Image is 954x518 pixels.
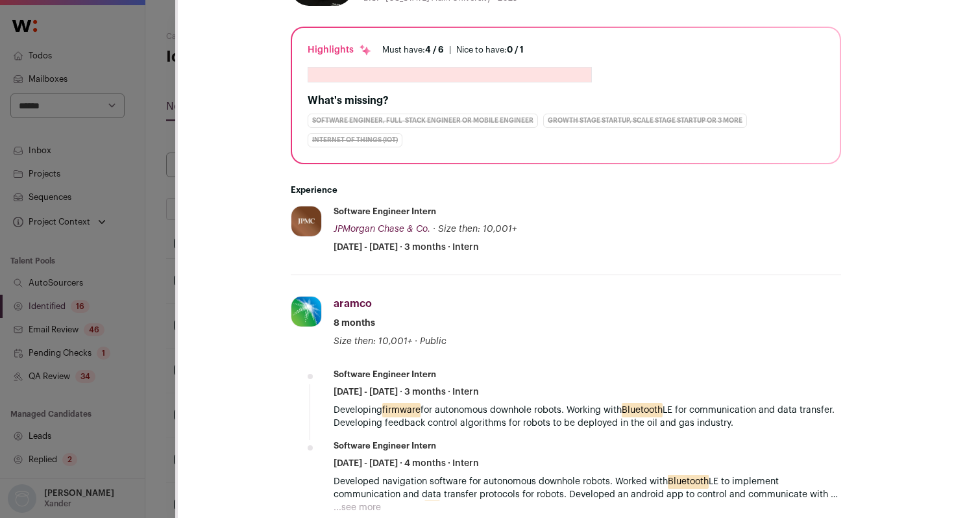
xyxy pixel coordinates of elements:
span: · [415,335,417,348]
span: Public [420,337,446,346]
span: JPMorgan Chase & Co. [334,225,430,234]
mark: Bluetooth [622,403,663,417]
div: Internet of Things (IoT) [308,133,402,147]
h2: What's missing? [308,93,824,108]
div: Software Engineer Intern [334,369,436,380]
div: Growth Stage Startup, Scale Stage Startup or 3 more [543,114,747,128]
mark: firmware [382,403,421,417]
img: 556354867c7b06f027092bade8c7bee2c1dc3bd72ff6c16adabb78c417ec4aae [291,297,321,327]
span: Size then: 10,001+ [334,337,412,346]
div: Highlights [308,43,372,56]
span: [DATE] - [DATE] · 4 months · Intern [334,457,479,470]
span: [DATE] - [DATE] · 3 months · Intern [334,386,479,399]
div: Software Engineer Intern [334,206,436,217]
button: ...see more [334,501,381,514]
span: aramco [334,299,372,309]
mark: Bluetooth [668,475,709,489]
h2: Experience [291,185,841,195]
div: Must have: [382,45,444,55]
div: Software Engineer, Full-Stack Engineer or Mobile Engineer [308,114,538,128]
p: Developing for autonomous downhole robots. Working with LE for communication and data transfer. D... [334,404,841,430]
div: Software Engineer Intern [334,440,436,452]
p: Developed navigation software for autonomous downhole robots. Worked with LE to implement communi... [334,475,841,501]
ul: | [382,45,524,55]
span: 4 / 6 [425,45,444,54]
img: dbf1e915ae85f37df3404b4c05d486a3b29b5bae2d38654172e6aa14fae6c07c.jpg [291,206,321,236]
span: 0 / 1 [507,45,524,54]
span: [DATE] - [DATE] · 3 months · Intern [334,241,479,254]
div: Nice to have: [456,45,524,55]
span: · Size then: 10,001+ [433,225,517,234]
span: 8 months [334,317,375,330]
mark: BLE [424,500,440,515]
